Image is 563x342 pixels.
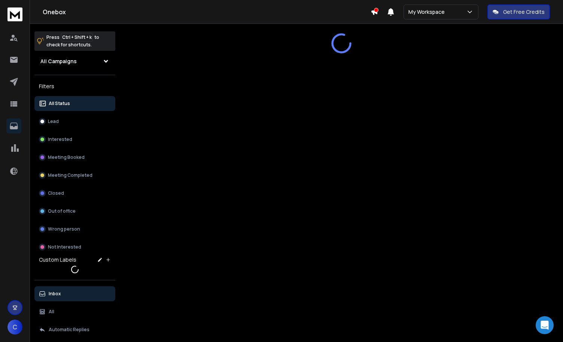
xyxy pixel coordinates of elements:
button: Meeting Completed [34,168,115,183]
button: Automatic Replies [34,322,115,337]
p: Inbox [49,291,61,297]
button: All Status [34,96,115,111]
button: All [34,304,115,319]
button: Out of office [34,204,115,219]
h3: Filters [34,81,115,92]
p: Lead [48,118,59,124]
button: Interested [34,132,115,147]
p: Press to check for shortcuts. [46,34,99,49]
p: Not Interested [48,244,81,250]
p: Get Free Credits [503,8,545,16]
p: All Status [49,101,70,107]
p: All [49,309,54,315]
span: Ctrl + Shift + k [61,33,93,41]
p: Closed [48,190,64,196]
button: C [7,320,22,335]
button: Meeting Booked [34,150,115,165]
p: My Workspace [408,8,448,16]
h3: Custom Labels [39,256,76,264]
button: Lead [34,114,115,129]
button: Not Interested [34,240,115,255]
p: Wrong person [48,226,80,232]
p: Meeting Completed [48,172,92,178]
button: Get Free Credits [487,4,550,19]
p: Interested [48,136,72,142]
button: Inbox [34,286,115,301]
h1: Onebox [43,7,371,16]
p: Meeting Booked [48,154,85,160]
p: Out of office [48,208,76,214]
div: Open Intercom Messenger [536,316,554,334]
h1: All Campaigns [40,58,77,65]
p: Automatic Replies [49,327,89,333]
button: Wrong person [34,222,115,237]
button: All Campaigns [34,54,115,69]
img: logo [7,7,22,21]
button: Closed [34,186,115,201]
